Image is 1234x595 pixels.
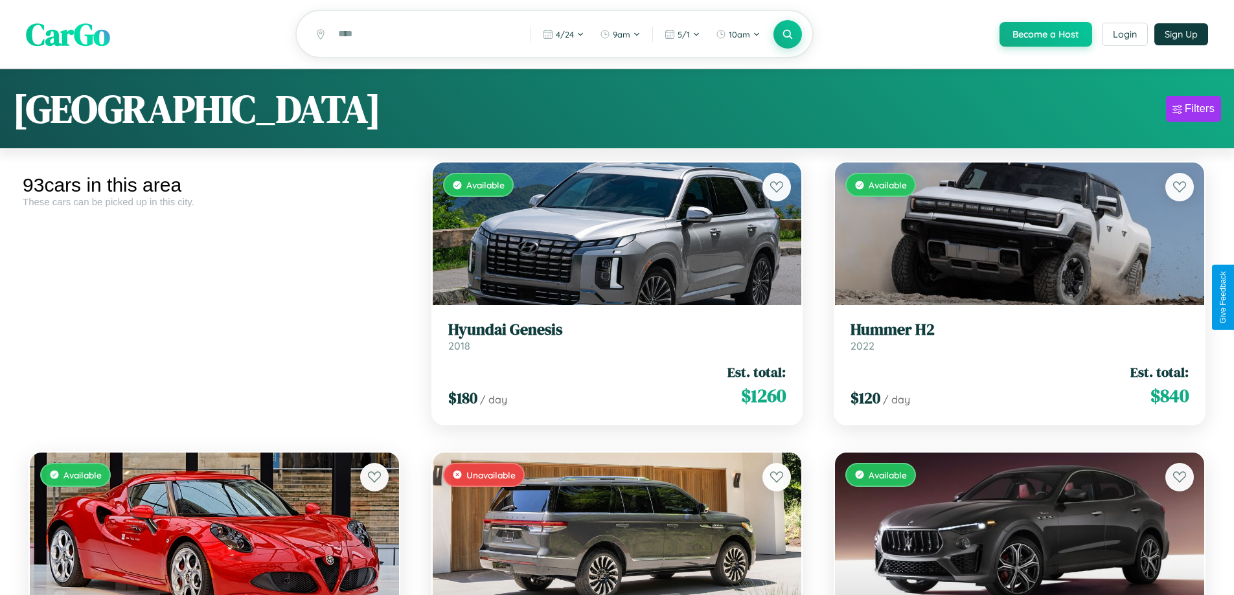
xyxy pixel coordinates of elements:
[727,363,786,381] span: Est. total:
[851,320,1189,339] h3: Hummer H2
[658,24,707,45] button: 5/1
[1218,271,1228,324] div: Give Feedback
[709,24,767,45] button: 10am
[466,469,516,480] span: Unavailable
[448,320,786,352] a: Hyundai Genesis2018
[26,13,110,56] span: CarGo
[1102,23,1148,46] button: Login
[23,196,406,207] div: These cars can be picked up in this city.
[613,29,630,39] span: 9am
[869,469,907,480] span: Available
[729,29,750,39] span: 10am
[63,469,102,480] span: Available
[851,387,880,409] span: $ 120
[851,320,1189,352] a: Hummer H22022
[1150,383,1189,409] span: $ 840
[869,179,907,190] span: Available
[883,393,910,406] span: / day
[13,82,381,135] h1: [GEOGRAPHIC_DATA]
[1166,96,1221,122] button: Filters
[741,383,786,409] span: $ 1260
[448,387,477,409] span: $ 180
[480,393,507,406] span: / day
[1154,23,1208,45] button: Sign Up
[448,339,470,352] span: 2018
[1000,22,1092,47] button: Become a Host
[23,174,406,196] div: 93 cars in this area
[851,339,874,352] span: 2022
[556,29,574,39] span: 4 / 24
[466,179,505,190] span: Available
[593,24,647,45] button: 9am
[1130,363,1189,381] span: Est. total:
[536,24,591,45] button: 4/24
[448,320,786,339] h3: Hyundai Genesis
[678,29,690,39] span: 5 / 1
[1185,102,1215,115] div: Filters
